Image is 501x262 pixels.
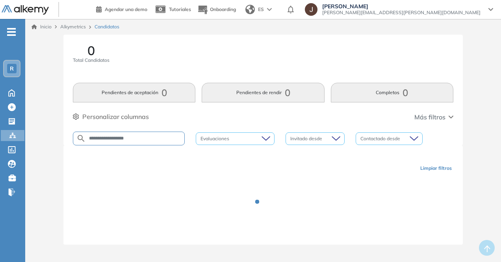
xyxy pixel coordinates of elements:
button: Limpiar filtros [417,162,455,175]
span: Tutoriales [169,6,191,12]
span: Onboarding [210,6,236,12]
span: ES [258,6,264,13]
span: Total Candidatos [73,57,109,64]
span: [PERSON_NAME][EMAIL_ADDRESS][PERSON_NAME][DOMAIN_NAME] [322,9,481,16]
span: Más filtros [414,112,445,122]
span: R [10,65,14,72]
a: Inicio [32,23,52,30]
i: - [7,31,16,33]
button: Más filtros [414,112,453,122]
span: Agendar una demo [105,6,147,12]
button: Personalizar columnas [73,112,149,121]
img: SEARCH_ALT [76,134,86,143]
span: Candidatos [95,23,119,30]
img: arrow [267,8,272,11]
img: world [245,5,255,14]
span: [PERSON_NAME] [322,3,481,9]
a: Agendar una demo [96,4,147,13]
button: Completos0 [331,83,453,102]
button: Pendientes de rendir0 [202,83,324,102]
span: 0 [87,44,95,57]
img: Logo [2,5,49,15]
button: Onboarding [197,1,236,18]
button: Pendientes de aceptación0 [73,83,195,102]
span: Alkymetrics [60,24,86,30]
span: Personalizar columnas [82,112,149,121]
